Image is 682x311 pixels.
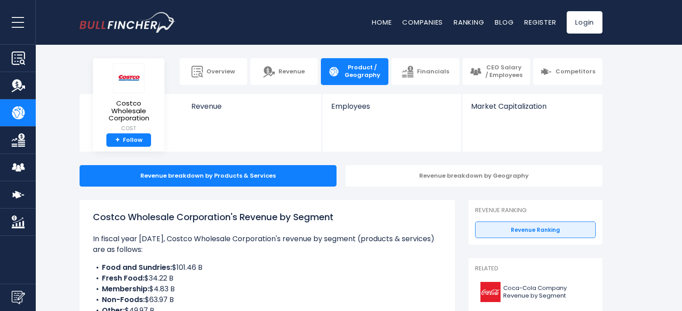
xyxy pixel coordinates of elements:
[372,17,392,27] a: Home
[191,102,313,111] span: Revenue
[93,262,442,273] li: $101.46 B
[402,17,443,27] a: Companies
[100,124,157,132] small: COST
[475,280,596,304] a: Coca-Cola Company Revenue by Segment
[533,58,602,85] a: Competitors
[106,133,151,147] a: +Follow
[102,262,172,273] b: Food and Sundries:
[278,68,305,76] span: Revenue
[100,100,157,122] span: Costco Wholesale Corporation
[102,294,145,305] b: Non-Foods:
[331,102,452,111] span: Employees
[567,11,602,34] a: Login
[100,63,158,133] a: Costco Wholesale Corporation COST
[463,58,530,85] a: CEO Salary / Employees
[93,284,442,294] li: $4.83 B
[80,165,337,187] div: Revenue breakdown by Products & Services
[93,234,442,255] p: In fiscal year [DATE], Costco Wholesale Corporation's revenue by segment (products & services) ar...
[475,207,596,214] p: Revenue Ranking
[322,94,461,126] a: Employees
[462,94,602,126] a: Market Capitalization
[454,17,484,27] a: Ranking
[471,102,593,111] span: Market Capitalization
[480,282,501,302] img: KO logo
[503,285,590,300] span: Coca-Cola Company Revenue by Segment
[115,136,120,144] strong: +
[343,64,381,79] span: Product / Geography
[102,273,144,283] b: Fresh Food:
[556,68,595,76] span: Competitors
[524,17,556,27] a: Register
[250,58,318,85] a: Revenue
[93,294,442,305] li: $63.97 B
[475,222,596,239] a: Revenue Ranking
[93,210,442,224] h1: Costco Wholesale Corporation's Revenue by Segment
[485,64,523,79] span: CEO Salary / Employees
[180,58,247,85] a: Overview
[206,68,235,76] span: Overview
[417,68,449,76] span: Financials
[321,58,388,85] a: Product / Geography
[345,165,602,187] div: Revenue breakdown by Geography
[392,58,459,85] a: Financials
[93,273,442,284] li: $34.22 B
[102,284,149,294] b: Membership:
[80,12,176,33] img: bullfincher logo
[182,94,322,126] a: Revenue
[80,12,176,33] a: Go to homepage
[475,265,596,273] p: Related
[495,17,514,27] a: Blog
